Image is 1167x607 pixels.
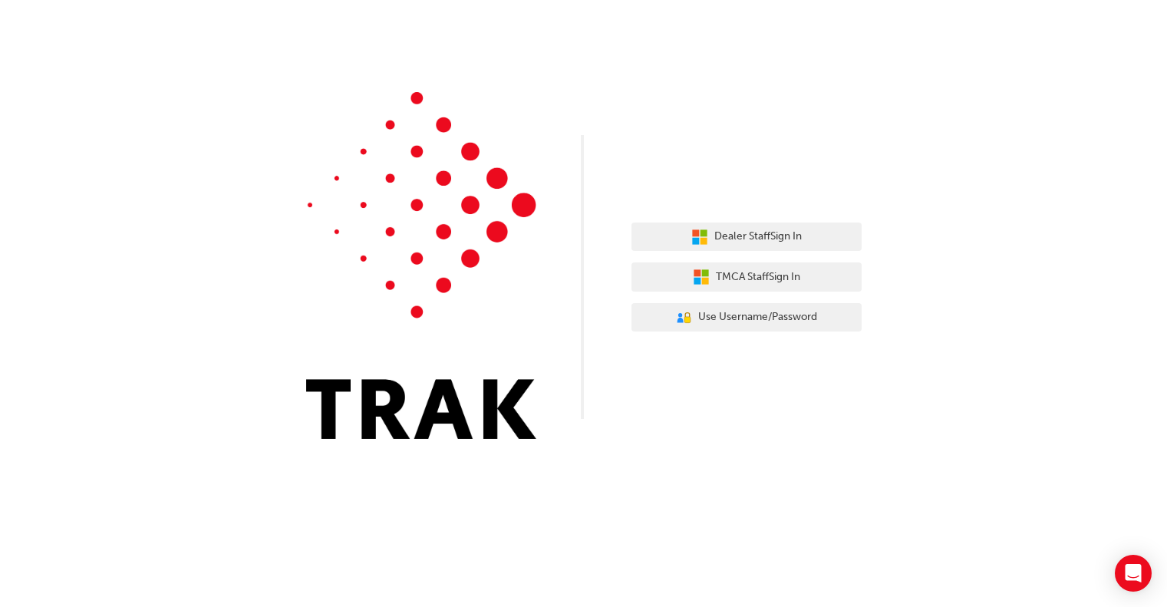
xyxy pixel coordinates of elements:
button: Dealer StaffSign In [631,223,862,252]
button: Use Username/Password [631,303,862,332]
span: TMCA Staff Sign In [716,269,800,286]
button: TMCA StaffSign In [631,262,862,292]
div: Open Intercom Messenger [1115,555,1152,592]
img: Trak [306,92,536,439]
span: Dealer Staff Sign In [714,228,802,246]
span: Use Username/Password [698,308,817,326]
